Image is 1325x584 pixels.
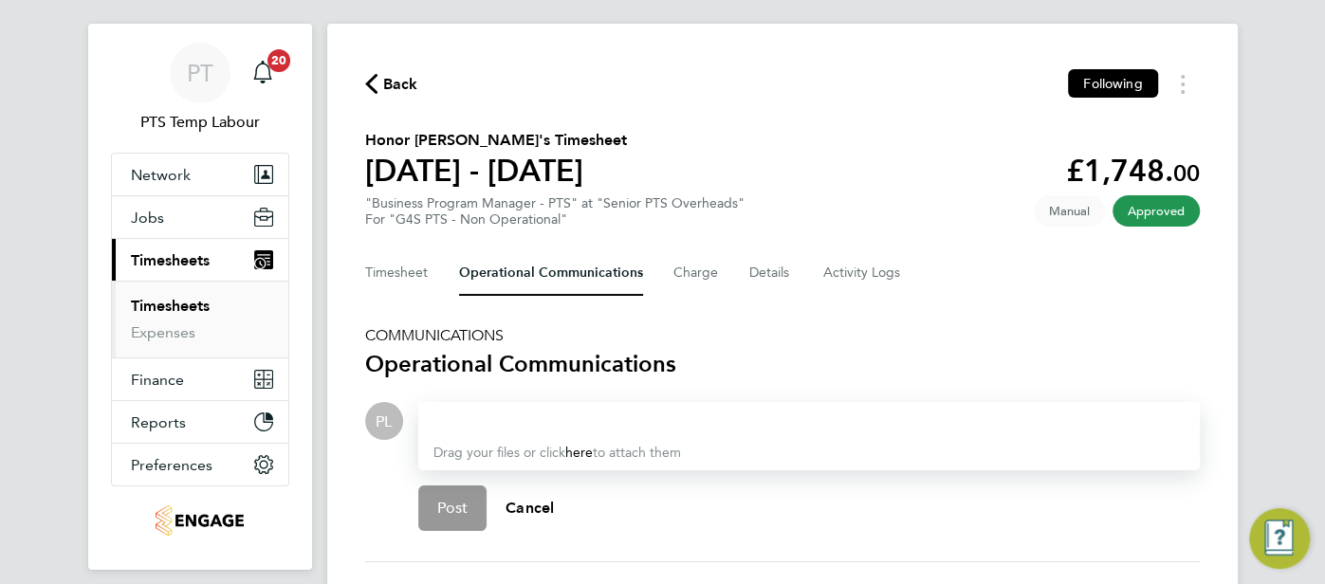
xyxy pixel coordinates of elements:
button: Preferences [112,444,288,485]
span: Finance [131,371,184,389]
span: Reports [131,413,186,431]
span: This timesheet was manually created. [1034,195,1105,227]
button: Charge [673,250,719,296]
button: Timesheets Menu [1166,69,1200,99]
span: PT [187,61,213,85]
button: Network [112,154,288,195]
span: 00 [1173,159,1200,187]
h1: [DATE] - [DATE] [365,152,627,190]
span: Network [131,166,191,184]
a: Timesheets [131,297,210,315]
span: Cancel [506,499,554,517]
span: Jobs [131,209,164,227]
button: Activity Logs [823,250,903,296]
span: Timesheets [131,251,210,269]
a: Go to home page [111,505,289,536]
span: This timesheet has been approved. [1113,195,1200,227]
button: Jobs [112,196,288,238]
div: Timesheets [112,281,288,357]
a: here [565,445,593,461]
button: Details [749,250,793,296]
button: Timesheet [365,250,429,296]
button: Following [1068,69,1157,98]
span: PL [376,411,392,431]
div: For "G4S PTS - Non Operational" [365,211,745,228]
div: "Business Program Manager - PTS" at "Senior PTS Overheads" [365,195,745,228]
button: Cancel [487,485,573,531]
button: Engage Resource Center [1249,508,1310,569]
h2: Honor [PERSON_NAME]'s Timesheet [365,129,627,152]
span: Following [1083,75,1142,92]
h5: COMMUNICATIONS [365,326,1200,345]
a: PTPTS Temp Labour [111,43,289,134]
button: Back [365,72,418,96]
button: Reports [112,401,288,443]
img: g4s7-logo-retina.png [156,505,244,536]
button: Timesheets [112,239,288,281]
nav: Main navigation [88,24,312,570]
a: 20 [244,43,282,103]
span: Drag your files or click to attach them [433,445,681,461]
div: PTS Temp Labour [365,402,403,440]
span: Back [383,73,418,96]
h3: Operational Communications [365,349,1200,379]
app-decimal: £1,748. [1066,153,1200,189]
span: 20 [267,49,290,72]
span: Preferences [131,456,212,474]
span: PTS Temp Labour [111,111,289,134]
button: Operational Communications [459,250,643,296]
a: Expenses [131,323,195,341]
button: Finance [112,358,288,400]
